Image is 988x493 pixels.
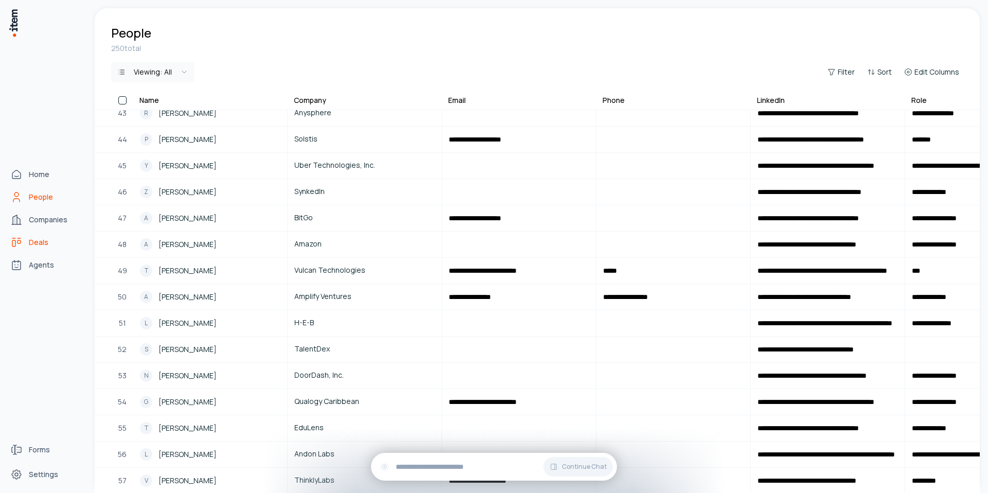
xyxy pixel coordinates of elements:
span: Vulcan Technologies [294,265,435,276]
a: BitGo [288,206,441,231]
span: [PERSON_NAME] [158,160,217,171]
span: [PERSON_NAME] [158,422,217,434]
div: 250 total [111,43,963,54]
span: 49 [118,265,127,276]
div: Viewing: [134,67,172,77]
div: LinkedIn [757,95,785,105]
a: A[PERSON_NAME] [134,206,287,231]
span: Continue Chat [562,463,607,471]
div: N [140,369,152,382]
a: Amplify Ventures [288,285,441,309]
span: Solstis [294,133,435,145]
span: 52 [118,344,127,355]
a: T[PERSON_NAME] [134,258,287,283]
span: 45 [118,160,127,171]
a: Anysphere [288,101,441,126]
a: A[PERSON_NAME] [134,285,287,309]
a: P[PERSON_NAME] [134,127,287,152]
button: Continue Chat [543,457,613,477]
a: SynkedIn [288,180,441,204]
span: 54 [118,396,127,408]
div: R [140,107,152,119]
a: Agents [6,255,84,275]
span: [PERSON_NAME] [158,396,217,408]
div: A [140,212,152,224]
div: Role [911,95,927,105]
span: 44 [118,134,127,145]
div: P [140,133,152,146]
span: 51 [119,318,126,329]
span: 50 [118,291,127,303]
a: L[PERSON_NAME] [134,311,287,336]
div: T [140,265,152,277]
span: [PERSON_NAME] [158,108,217,119]
span: EduLens [294,422,435,433]
div: A [140,291,152,303]
span: Filter [838,67,855,77]
div: Company [294,95,326,105]
span: 55 [118,422,127,434]
a: Home [6,164,84,185]
span: [PERSON_NAME] [158,370,217,381]
span: Amazon [294,238,435,250]
span: Home [29,169,49,180]
span: H-E-B [294,317,435,328]
a: Andon Labs [288,442,441,467]
div: Phone [603,95,625,105]
span: Qualogy Caribbean [294,396,435,407]
div: Name [139,95,159,105]
a: T[PERSON_NAME] [134,416,287,441]
div: Z [140,186,152,198]
a: Qualogy Caribbean [288,390,441,414]
span: [PERSON_NAME] [158,449,217,460]
div: Y [140,160,152,172]
span: Anysphere [294,107,435,118]
a: S[PERSON_NAME] [134,337,287,362]
a: H-E-B [288,311,441,336]
button: Filter [823,65,859,79]
a: R[PERSON_NAME] [134,101,287,126]
a: Vulcan Technologies [288,258,441,283]
h1: People [111,25,151,41]
span: [PERSON_NAME] [158,265,217,276]
a: A[PERSON_NAME] [134,232,287,257]
span: SynkedIn [294,186,435,197]
a: Z[PERSON_NAME] [134,180,287,204]
span: 47 [118,213,127,224]
button: Edit Columns [900,65,963,79]
a: L[PERSON_NAME] [134,442,287,467]
a: Deals [6,232,84,253]
span: [PERSON_NAME] [158,213,217,224]
span: Companies [29,215,67,225]
a: Uber Technologies, Inc. [288,153,441,178]
span: Deals [29,237,48,248]
span: 56 [118,449,127,460]
a: DoorDash, Inc. [288,363,441,388]
div: V [140,474,152,487]
span: Sort [877,67,892,77]
div: Continue Chat [371,453,617,481]
span: Agents [29,260,54,270]
span: DoorDash, Inc. [294,369,435,381]
span: 43 [118,108,127,119]
img: Item Brain Logo [8,8,19,38]
span: 48 [118,239,127,250]
a: Amazon [288,232,441,257]
span: Settings [29,469,58,480]
span: BitGo [294,212,435,223]
span: Edit Columns [914,67,959,77]
a: Forms [6,439,84,460]
a: Y[PERSON_NAME] [134,153,287,178]
div: L [140,448,152,461]
a: People [6,187,84,207]
a: Companies [6,209,84,230]
span: TalentDex [294,343,435,355]
span: [PERSON_NAME] [158,318,217,329]
span: [PERSON_NAME] [158,344,217,355]
span: Andon Labs [294,448,435,460]
a: N[PERSON_NAME] [134,363,287,388]
span: ThinklyLabs [294,474,435,486]
div: Email [448,95,466,105]
span: 53 [118,370,127,381]
span: 46 [118,186,127,198]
